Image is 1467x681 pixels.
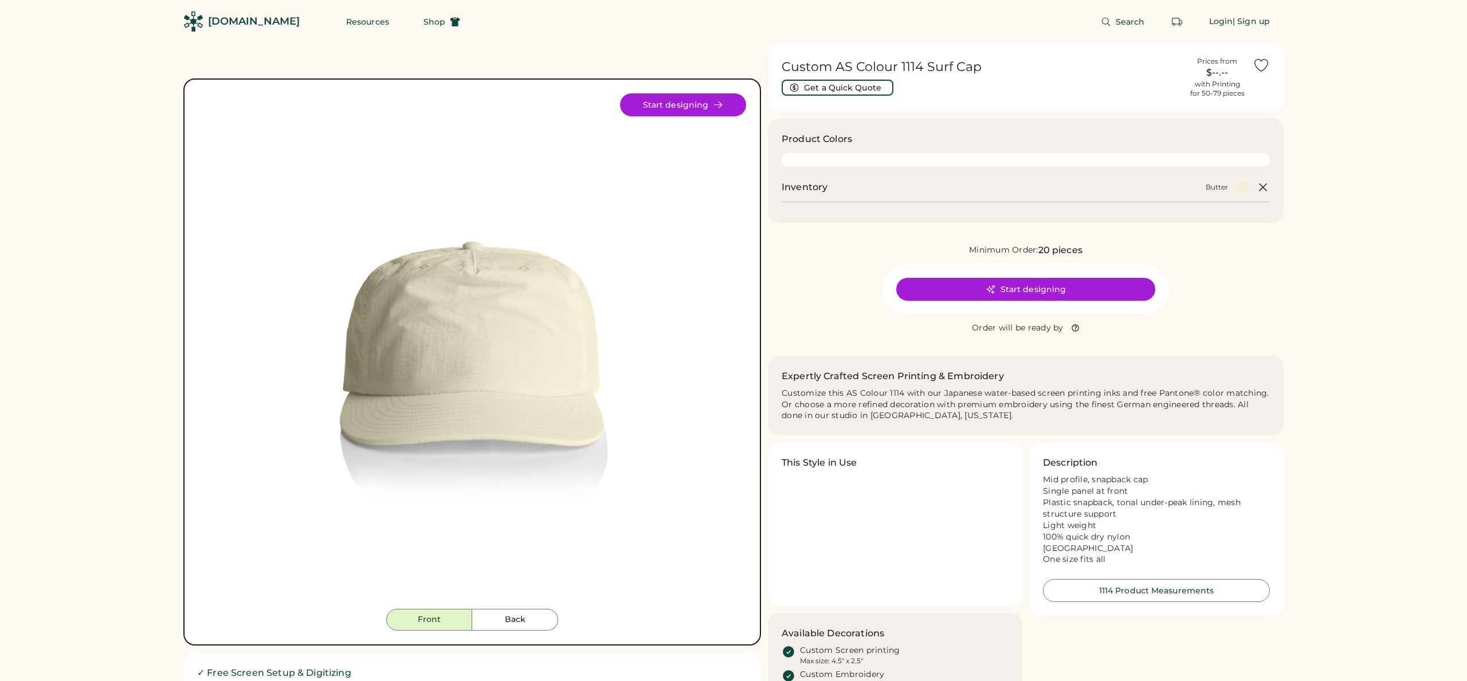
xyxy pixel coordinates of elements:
[1043,474,1270,565] div: Mid profile, snapback cap Single panel at front Plastic snapback, tonal under-peak lining, mesh s...
[782,369,1004,383] h2: Expertly Crafted Screen Printing & Embroidery
[1116,18,1145,26] span: Search
[782,59,1182,75] h1: Custom AS Colour 1114 Surf Cap
[214,93,730,609] img: 1114 - Butter Front Image
[800,656,863,666] div: Max size: 4.5" x 2.5"
[472,609,558,631] button: Back
[197,666,747,680] h2: ✓ Free Screen Setup & Digitizing
[1190,80,1245,98] div: with Printing for 50-79 pieces
[782,132,852,146] h3: Product Colors
[785,478,892,584] img: yH5BAEAAAAALAAAAAABAAEAAAIBRAA7
[183,11,203,32] img: Rendered Logo - Screens
[782,388,1270,422] div: Customize this AS Colour 1114 with our Japanese water-based screen printing inks and free Pantone...
[1206,183,1228,192] div: Butter
[1188,66,1246,80] div: $--.--
[896,278,1155,301] button: Start designing
[1043,456,1098,470] h3: Description
[800,645,900,656] div: Custom Screen printing
[1233,16,1270,27] div: | Sign up
[800,669,884,680] div: Custom Embroidery
[899,478,1005,584] img: yH5BAEAAAAALAAAAAABAAEAAAIBRAA7
[1197,57,1237,66] div: Prices from
[1166,10,1188,33] button: Retrieve an order
[1209,16,1233,27] div: Login
[782,456,857,470] h3: This Style in Use
[1038,243,1082,257] div: 20 pieces
[782,180,827,194] h2: Inventory
[782,627,884,640] h3: Available Decorations
[1087,10,1159,33] button: Search
[1043,579,1270,602] button: 1114 Product Measurements
[386,609,472,631] button: Front
[410,10,474,33] button: Shop
[208,14,300,29] div: [DOMAIN_NAME]
[214,93,730,609] div: 1114 Style Image
[423,18,445,26] span: Shop
[620,93,746,116] button: Start designing
[972,322,1064,334] div: Order will be ready by
[782,80,893,96] button: Get a Quick Quote
[332,10,403,33] button: Resources
[969,245,1038,256] div: Minimum Order:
